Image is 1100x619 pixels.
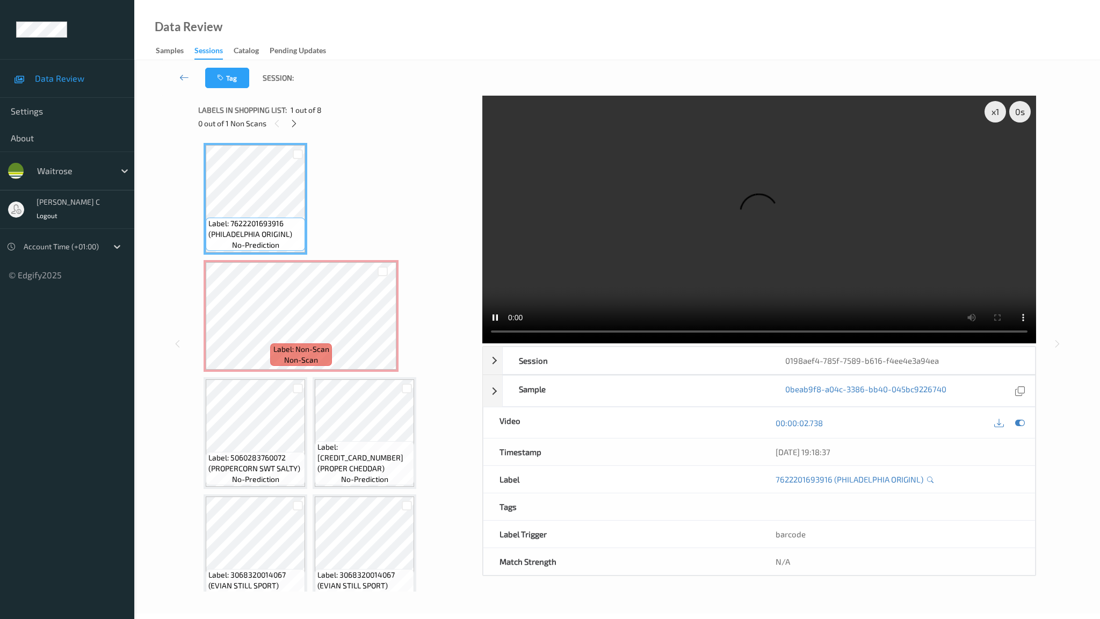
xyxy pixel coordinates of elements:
[284,355,318,365] span: non-scan
[483,521,759,548] div: Label Trigger
[205,68,249,88] button: Tag
[194,45,223,60] div: Sessions
[769,347,1035,374] div: 0198aef4-785f-7589-b616-f4ee4e3a94ea
[1009,101,1031,123] div: 0 s
[317,570,411,591] span: Label: 3068320014067 (EVIAN STILL SPORT)
[483,493,759,520] div: Tags
[232,240,279,250] span: no-prediction
[208,570,302,591] span: Label: 3068320014067 (EVIAN STILL SPORT)
[156,44,194,59] a: Samples
[273,344,329,355] span: Label: Non-Scan
[194,44,234,60] a: Sessions
[341,591,388,602] span: no-prediction
[232,591,279,602] span: no-prediction
[776,418,823,428] a: 00:00:02.738
[198,105,287,116] span: Labels in shopping list:
[234,45,259,59] div: Catalog
[232,474,279,485] span: no-prediction
[776,447,1019,457] div: [DATE] 19:18:37
[341,474,388,485] span: no-prediction
[483,407,759,438] div: Video
[785,384,946,398] a: 0beab9f8-a04c-3386-bb40-045bc9226740
[198,117,475,130] div: 0 out of 1 Non Scans
[503,376,769,406] div: Sample
[291,105,322,116] span: 1 out of 8
[234,44,270,59] a: Catalog
[985,101,1006,123] div: x 1
[503,347,769,374] div: Session
[208,218,302,240] span: Label: 7622201693916 (PHILADELPHIA ORIGINL)
[155,21,222,32] div: Data Review
[483,347,1036,375] div: Session0198aef4-785f-7589-b616-f4ee4e3a94ea
[317,442,411,474] span: Label: [CREDIT_CARD_NUMBER] (PROPER CHEDDAR)
[270,45,326,59] div: Pending Updates
[759,521,1035,548] div: barcode
[208,452,302,474] span: Label: 5060283760072 (PROPERCORN SWT SALTY)
[270,44,337,59] a: Pending Updates
[483,438,759,465] div: Timestamp
[483,548,759,575] div: Match Strength
[776,474,923,485] a: 7622201693916 (PHILADELPHIA ORIGINL)
[263,73,294,83] span: Session:
[156,45,184,59] div: Samples
[759,548,1035,575] div: N/A
[483,466,759,493] div: Label
[483,375,1036,407] div: Sample0beab9f8-a04c-3386-bb40-045bc9226740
